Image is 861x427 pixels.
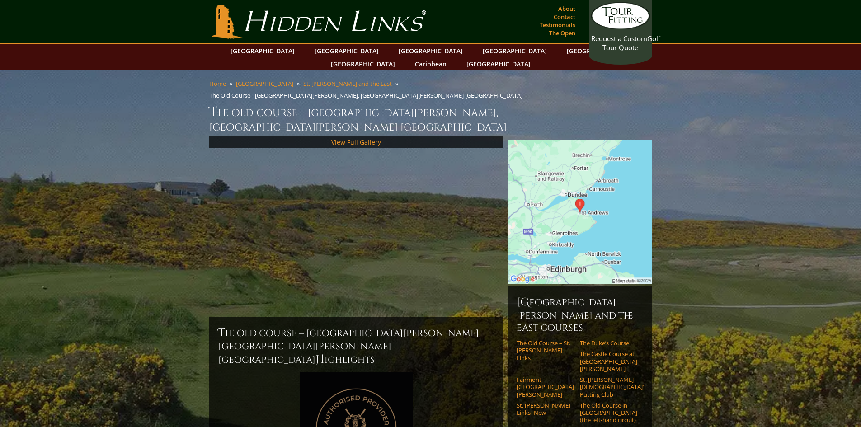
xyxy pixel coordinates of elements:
h2: The Old Course – [GEOGRAPHIC_DATA][PERSON_NAME], [GEOGRAPHIC_DATA][PERSON_NAME] [GEOGRAPHIC_DATA]... [218,326,494,367]
a: Contact [551,10,578,23]
a: Fairmont [GEOGRAPHIC_DATA][PERSON_NAME] [517,376,574,398]
a: [GEOGRAPHIC_DATA] [236,80,293,88]
h1: The Old Course – [GEOGRAPHIC_DATA][PERSON_NAME], [GEOGRAPHIC_DATA][PERSON_NAME] [GEOGRAPHIC_DATA] [209,103,652,134]
a: St. [PERSON_NAME] and the East [303,80,392,88]
a: [GEOGRAPHIC_DATA] [462,57,535,70]
a: View Full Gallery [331,138,381,146]
a: About [556,2,578,15]
a: Caribbean [410,57,451,70]
a: [GEOGRAPHIC_DATA] [226,44,299,57]
a: Request a CustomGolf Tour Quote [591,2,650,52]
a: [GEOGRAPHIC_DATA] [394,44,467,57]
a: Testimonials [537,19,578,31]
span: H [315,352,325,367]
a: St. [PERSON_NAME] Links–New [517,402,574,417]
h6: [GEOGRAPHIC_DATA][PERSON_NAME] and the East Courses [517,295,643,334]
a: [GEOGRAPHIC_DATA] [326,57,400,70]
a: [GEOGRAPHIC_DATA] [562,44,635,57]
span: Request a Custom [591,34,647,43]
a: St. [PERSON_NAME] [DEMOGRAPHIC_DATA]’ Putting Club [580,376,637,398]
a: The Open [547,27,578,39]
img: Google Map of St Andrews Links, St Andrews, United Kingdom [508,140,652,284]
a: [GEOGRAPHIC_DATA] [310,44,383,57]
a: The Old Course – St. [PERSON_NAME] Links [517,339,574,361]
a: The Old Course in [GEOGRAPHIC_DATA] (the left-hand circuit) [580,402,637,424]
a: Home [209,80,226,88]
a: The Duke’s Course [580,339,637,347]
a: The Castle Course at [GEOGRAPHIC_DATA][PERSON_NAME] [580,350,637,372]
a: [GEOGRAPHIC_DATA] [478,44,551,57]
li: The Old Course - [GEOGRAPHIC_DATA][PERSON_NAME], [GEOGRAPHIC_DATA][PERSON_NAME] [GEOGRAPHIC_DATA] [209,91,526,99]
